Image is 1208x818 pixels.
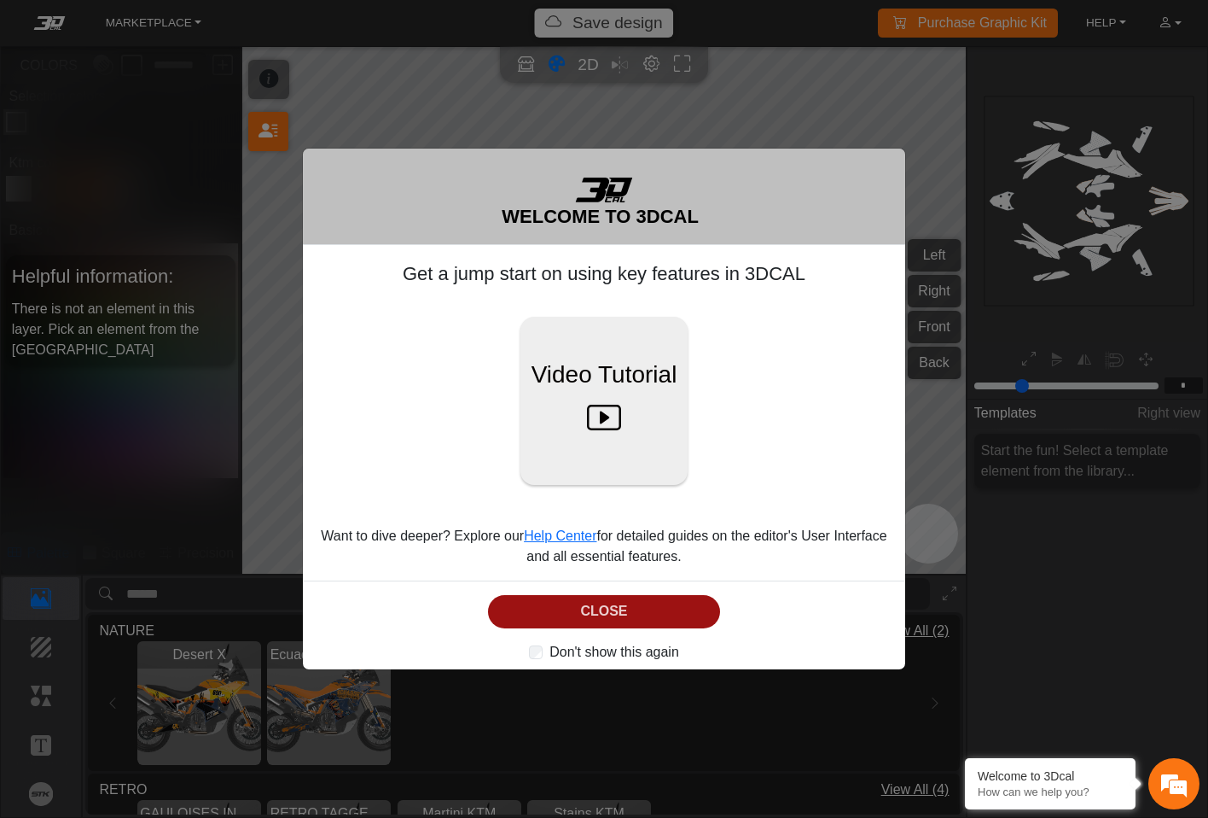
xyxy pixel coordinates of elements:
[549,642,679,663] label: Don't show this again
[502,202,699,231] h5: WELCOME TO 3DCAL
[9,535,114,546] span: Conversation
[978,786,1123,798] p: How can we help you?
[978,769,1123,783] div: Welcome to 3Dcal
[520,317,688,485] button: Video Tutorial
[114,90,312,112] div: Chat with us now
[280,9,321,50] div: Minimize live chat window
[531,357,677,393] span: Video Tutorial
[99,201,235,363] span: We're online!
[9,445,325,505] textarea: Type your message and hit 'Enter'
[524,529,596,543] a: Help Center
[219,505,325,558] div: Articles
[317,259,891,289] h5: Get a jump start on using key features in 3DCAL
[488,595,721,628] button: CLOSE
[19,88,44,114] div: Navigation go back
[114,505,220,558] div: FAQs
[317,526,891,567] p: Want to dive deeper? Explore our for detailed guides on the editor's User Interface and all essen...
